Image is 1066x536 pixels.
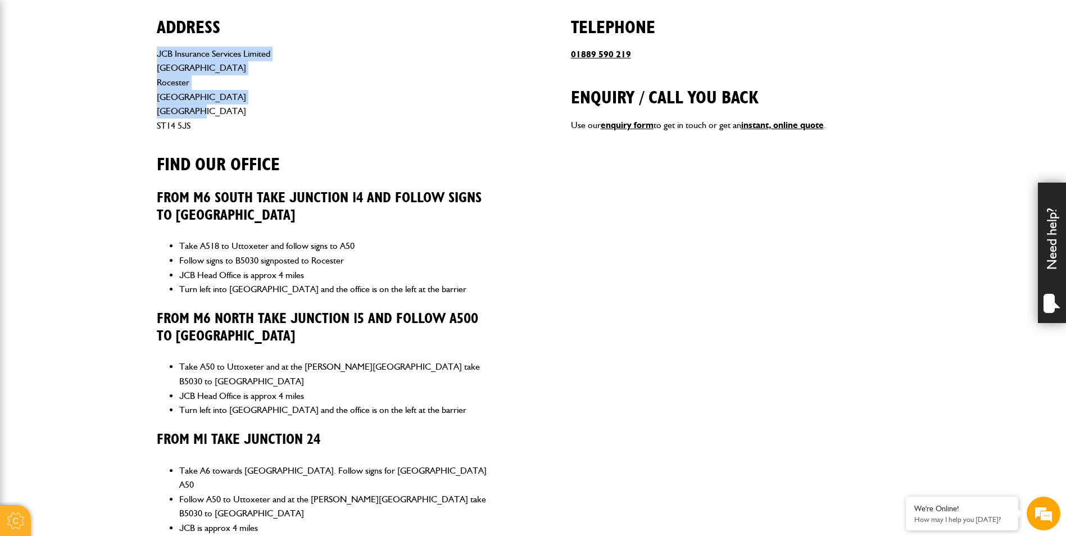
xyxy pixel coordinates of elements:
h3: From M1 take Junction 24 [157,431,496,449]
h2: Enquiry / call you back [571,70,910,108]
h3: From M6 North take Junction 15 and follow A500 to [GEOGRAPHIC_DATA] [157,311,496,345]
h2: Find our office [157,137,496,175]
a: instant, online quote [741,120,824,130]
div: Need help? [1038,183,1066,323]
a: 01889 590 219 [571,49,631,60]
li: Take A6 towards [GEOGRAPHIC_DATA]. Follow signs for [GEOGRAPHIC_DATA] A50 [179,464,496,492]
h3: From M6 South take Junction 14 and follow signs to [GEOGRAPHIC_DATA] [157,190,496,224]
li: JCB Head Office is approx 4 miles [179,268,496,283]
a: enquiry form [601,120,654,130]
p: Use our to get in touch or get an . [571,118,910,133]
li: Turn left into [GEOGRAPHIC_DATA] and the office is on the left at the barrier [179,403,496,417]
li: Take A518 to Uttoxeter and follow signs to A50 [179,239,496,253]
li: Take A50 to Uttoxeter and at the [PERSON_NAME][GEOGRAPHIC_DATA] take B5030 to [GEOGRAPHIC_DATA] [179,360,496,388]
li: JCB is approx 4 miles [179,521,496,535]
p: How may I help you today? [914,515,1010,524]
li: Turn left into [GEOGRAPHIC_DATA] and the office is on the left at the barrier [179,282,496,297]
li: Follow A50 to Uttoxeter and at the [PERSON_NAME][GEOGRAPHIC_DATA] take B5030 to [GEOGRAPHIC_DATA] [179,492,496,521]
div: We're Online! [914,504,1010,514]
li: JCB Head Office is approx 4 miles [179,389,496,403]
li: Follow signs to B5030 signposted to Rocester [179,253,496,268]
address: JCB Insurance Services Limited [GEOGRAPHIC_DATA] Rocester [GEOGRAPHIC_DATA] [GEOGRAPHIC_DATA] ST1... [157,47,496,133]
